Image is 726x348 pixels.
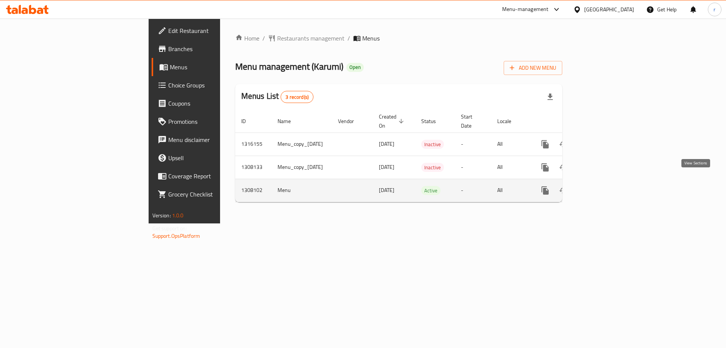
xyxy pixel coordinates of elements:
[536,158,554,176] button: more
[497,117,521,126] span: Locale
[502,5,549,14] div: Menu-management
[172,211,184,220] span: 1.0.0
[152,211,171,220] span: Version:
[268,34,344,43] a: Restaurants management
[152,149,270,167] a: Upsell
[421,163,444,172] span: Inactive
[379,112,406,130] span: Created On
[168,190,264,199] span: Grocery Checklist
[168,26,264,35] span: Edit Restaurant
[168,81,264,90] span: Choice Groups
[455,156,491,179] td: -
[281,91,313,103] div: Total records count
[152,185,270,203] a: Grocery Checklist
[362,34,380,43] span: Menus
[554,181,572,200] button: Change Status
[278,117,301,126] span: Name
[168,117,264,126] span: Promotions
[421,117,446,126] span: Status
[168,44,264,53] span: Branches
[346,64,364,70] span: Open
[152,112,270,131] a: Promotions
[152,167,270,185] a: Coverage Report
[152,231,200,241] a: Support.OpsPlatform
[491,179,530,202] td: All
[379,185,394,195] span: [DATE]
[554,158,572,176] button: Change Status
[168,135,264,144] span: Menu disclaimer
[277,34,344,43] span: Restaurants management
[241,117,256,126] span: ID
[241,91,313,103] h2: Menus List
[152,58,270,76] a: Menus
[168,99,264,108] span: Coupons
[584,5,634,14] div: [GEOGRAPHIC_DATA]
[338,117,364,126] span: Vendor
[168,153,264,162] span: Upsell
[346,63,364,72] div: Open
[152,94,270,112] a: Coupons
[461,112,482,130] span: Start Date
[152,40,270,58] a: Branches
[536,135,554,153] button: more
[271,133,332,156] td: Menu_copy_[DATE]
[491,156,530,179] td: All
[510,63,556,73] span: Add New Menu
[152,22,270,40] a: Edit Restaurant
[170,62,264,72] span: Menus
[455,179,491,202] td: -
[530,110,615,133] th: Actions
[281,94,313,101] span: 3 record(s)
[152,223,187,233] span: Get support on:
[504,61,562,75] button: Add New Menu
[235,110,615,202] table: enhanced table
[379,162,394,172] span: [DATE]
[168,172,264,181] span: Coverage Report
[235,34,563,43] nav: breadcrumb
[235,58,343,75] span: Menu management ( Karumi )
[455,133,491,156] td: -
[536,181,554,200] button: more
[554,135,572,153] button: Change Status
[152,76,270,94] a: Choice Groups
[421,140,444,149] span: Inactive
[152,131,270,149] a: Menu disclaimer
[347,34,350,43] li: /
[714,5,715,14] span: r
[379,139,394,149] span: [DATE]
[541,88,559,106] div: Export file
[421,186,441,195] span: Active
[271,156,332,179] td: Menu_copy_[DATE]
[491,133,530,156] td: All
[271,179,332,202] td: Menu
